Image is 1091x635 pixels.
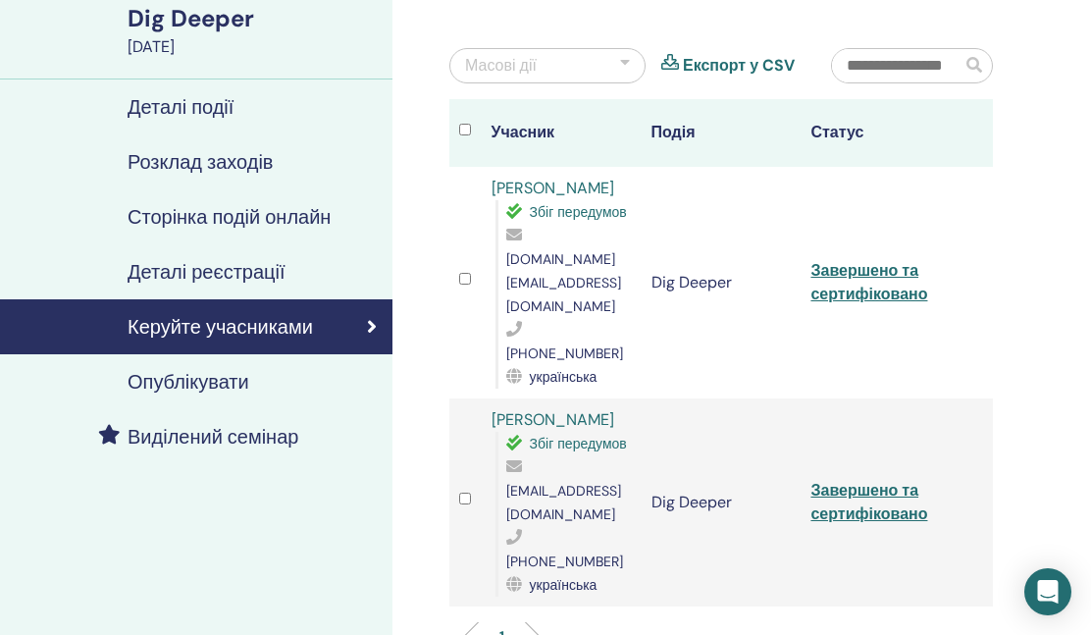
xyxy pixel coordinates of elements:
h4: Розклад заходів [128,150,273,174]
h4: Сторінка подій онлайн [128,205,331,229]
th: Подія [642,99,802,167]
a: Завершено та сертифіковано [810,260,927,304]
span: українська [530,368,597,386]
h4: Опублікувати [128,370,249,394]
th: Статус [801,99,961,167]
span: Збіг передумов [530,435,627,452]
td: Dig Deeper [642,398,802,607]
a: Експорт у CSV [683,54,795,78]
div: Open Intercom Messenger [1024,568,1071,615]
td: Dig Deeper [642,167,802,398]
th: Учасник [482,99,642,167]
span: [EMAIL_ADDRESS][DOMAIN_NAME] [506,482,621,523]
h4: Деталі реєстрації [128,260,286,284]
span: українська [530,576,597,594]
div: Dig Deeper [128,2,381,35]
span: [PHONE_NUMBER] [506,553,623,570]
div: Масові дії [465,54,537,78]
a: Dig Deeper[DATE] [116,2,392,59]
a: Завершено та сертифіковано [810,480,927,524]
span: [DOMAIN_NAME][EMAIL_ADDRESS][DOMAIN_NAME] [506,250,621,315]
a: [PERSON_NAME] [492,409,614,430]
span: Збіг передумов [530,203,627,221]
h4: Керуйте учасниками [128,315,313,339]
div: [DATE] [128,35,381,59]
a: [PERSON_NAME] [492,178,614,198]
h4: Деталі події [128,95,234,119]
h4: Виділений семінар [128,425,298,449]
span: [PHONE_NUMBER] [506,344,623,362]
